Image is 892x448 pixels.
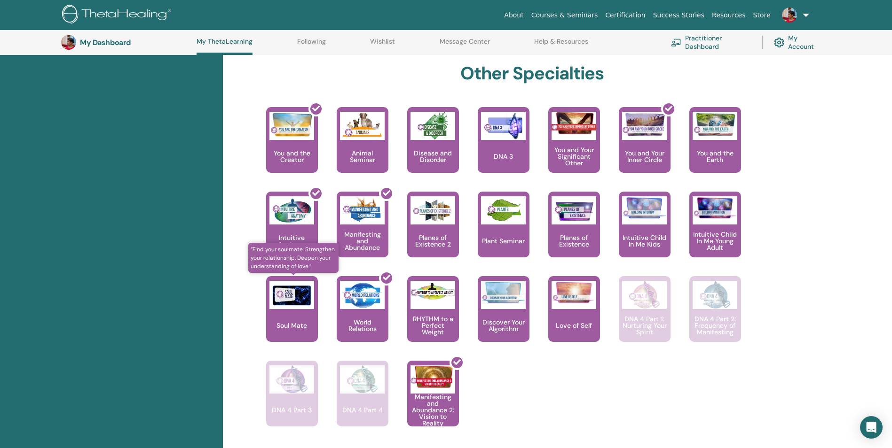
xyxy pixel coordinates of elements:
p: DNA 4 Part 4 [339,407,387,413]
a: DNA 4 Part 3 DNA 4 Part 3 [266,361,318,445]
p: You and the Creator [266,150,318,163]
p: DNA 3 [490,153,517,160]
p: DNA 4 Part 2: Frequency of Manifesting [689,316,741,335]
p: Intuitive Child In Me Kids [619,234,671,247]
img: Plant Seminar [481,196,526,224]
img: Soul Mate [269,281,314,309]
a: Love of Self Love of Self [548,276,600,361]
a: World Relations World Relations [337,276,388,361]
a: You and the Earth You and the Earth [689,107,741,192]
p: Plant Seminar [478,238,529,244]
img: cog.svg [774,35,784,50]
p: Disease and Disorder [407,150,459,163]
a: Help & Resources [534,38,588,53]
a: Intuitive Anatomy Intuitive Anatomy [266,192,318,276]
p: Love of Self [552,322,596,329]
img: Planes of Existence 2 [410,196,455,224]
img: DNA 4 Part 3 [269,365,314,394]
a: Resources [708,7,750,24]
img: You and Your Inner Circle [622,112,667,137]
p: You and Your Inner Circle [619,150,671,163]
img: DNA 4 Part 1: Nurturing Your Spirit [622,281,667,309]
a: My ThetaLearning [197,38,253,55]
img: World Relations [340,281,385,309]
a: DNA 4 Part 1: Nurturing Your Spirit DNA 4 Part 1: Nurturing Your Spirit [619,276,671,361]
a: Intuitive Child In Me Young Adult Intuitive Child In Me Young Adult [689,192,741,276]
a: Disease and Disorder Disease and Disorder [407,107,459,192]
a: Wishlist [370,38,395,53]
a: Following [297,38,326,53]
a: You and the Creator You and the Creator [266,107,318,192]
p: Intuitive Child In Me Young Adult [689,231,741,251]
a: Discover Your Algorithm Discover Your Algorithm [478,276,529,361]
a: Success Stories [649,7,708,24]
img: default.jpg [782,8,797,23]
img: logo.png [62,5,174,26]
a: Planes of Existence Planes of Existence [548,192,600,276]
a: About [500,7,527,24]
img: DNA 4 Part 4 [340,365,385,394]
p: DNA 4 Part 1: Nurturing Your Spirit [619,316,671,335]
a: Planes of Existence 2 Planes of Existence 2 [407,192,459,276]
p: World Relations [337,319,388,332]
a: DNA 4 Part 4 DNA 4 Part 4 [337,361,388,445]
a: You and Your Inner Circle You and Your Inner Circle [619,107,671,192]
img: DNA 3 [481,112,526,140]
img: default.jpg [61,35,76,50]
img: Love of Self [552,281,596,304]
a: Animal Seminar Animal Seminar [337,107,388,192]
p: You and the Earth [689,150,741,163]
a: DNA 4 Part 2: Frequency of Manifesting DNA 4 Part 2: Frequency of Manifesting [689,276,741,361]
img: Animal Seminar [340,112,385,140]
a: RHYTHM to a Perfect Weight RHYTHM to a Perfect Weight [407,276,459,361]
p: Planes of Existence 2 [407,234,459,247]
a: Practitioner Dashboard [671,32,750,53]
a: You and Your Significant Other You and Your Significant Other [548,107,600,192]
img: Intuitive Child In Me Young Adult [693,196,737,219]
img: Manifesting and Abundance 2: Vision to Reality [410,365,455,388]
p: Manifesting and Abundance [337,231,388,251]
img: chalkboard-teacher.svg [671,39,681,46]
img: Planes of Existence [552,196,596,224]
a: Courses & Seminars [528,7,602,24]
p: Intuitive Anatomy [266,234,318,247]
img: Disease and Disorder [410,112,455,140]
div: Open Intercom Messenger [860,416,883,439]
img: Intuitive Child In Me Kids [622,196,667,219]
img: You and Your Significant Other [552,112,596,135]
a: DNA 3 DNA 3 [478,107,529,192]
a: Store [750,7,774,24]
h3: My Dashboard [80,38,174,47]
img: Manifesting and Abundance [340,196,385,224]
p: Soul Mate [273,322,311,329]
img: Intuitive Anatomy [269,196,314,224]
a: Manifesting and Abundance 2: Vision to Reality Manifesting and Abundance 2: Vision to Reality [407,361,459,445]
img: RHYTHM to a Perfect Weight [410,281,455,302]
p: Planes of Existence [548,234,600,247]
img: You and the Earth [693,112,737,137]
a: Intuitive Child In Me Kids Intuitive Child In Me Kids [619,192,671,276]
p: RHYTHM to a Perfect Weight [407,316,459,335]
a: Manifesting and Abundance Manifesting and Abundance [337,192,388,276]
a: My Account [774,32,821,53]
p: Manifesting and Abundance 2: Vision to Reality [407,394,459,426]
img: Discover Your Algorithm [481,281,526,304]
a: Message Center [440,38,490,53]
a: Certification [601,7,649,24]
p: Animal Seminar [337,150,388,163]
img: DNA 4 Part 2: Frequency of Manifesting [693,281,737,309]
a: Plant Seminar Plant Seminar [478,192,529,276]
img: You and the Creator [269,112,314,138]
span: “Find your soulmate. Strengthen your relationship. Deepen your understanding of love.” [248,243,339,273]
p: Discover Your Algorithm [478,319,529,332]
p: You and Your Significant Other [548,147,600,166]
h2: Other Specialties [460,63,604,85]
a: “Find your soulmate. Strengthen your relationship. Deepen your understanding of love.” Soul Mate ... [266,276,318,361]
p: DNA 4 Part 3 [268,407,316,413]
